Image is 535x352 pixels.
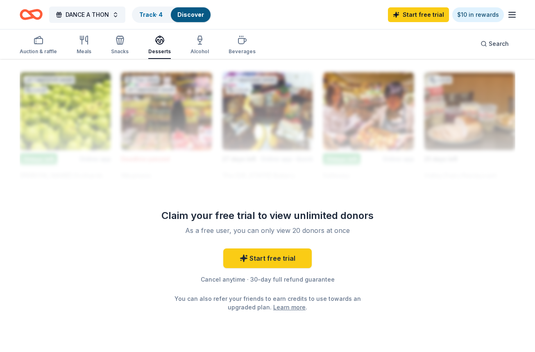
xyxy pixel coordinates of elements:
button: Search [474,36,515,52]
button: Beverages [229,32,256,59]
div: Auction & raffle [20,48,57,55]
div: Alcohol [190,48,209,55]
button: Desserts [148,32,171,59]
button: DANCE A THON [49,7,125,23]
button: Auction & raffle [20,32,57,59]
a: Home [20,5,43,24]
a: Discover [177,11,204,18]
div: As a free user, you can only view 20 donors at once [159,226,376,235]
div: You can also refer your friends to earn credits to use towards an upgraded plan. . [172,294,363,311]
div: Snacks [111,48,129,55]
button: Meals [77,32,91,59]
div: Meals [77,48,91,55]
button: Track· 4Discover [132,7,211,23]
a: Learn more [273,303,306,311]
a: Start free trial [223,248,312,268]
div: Beverages [229,48,256,55]
a: Start free trial [388,7,449,22]
span: DANCE A THON [66,10,109,20]
a: $10 in rewards [452,7,504,22]
button: Alcohol [190,32,209,59]
div: Desserts [148,48,171,55]
button: Snacks [111,32,129,59]
div: Cancel anytime · 30-day full refund guarantee [150,275,385,284]
span: Search [489,39,509,49]
a: Track· 4 [139,11,163,18]
div: Claim your free trial to view unlimited donors [150,209,385,222]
